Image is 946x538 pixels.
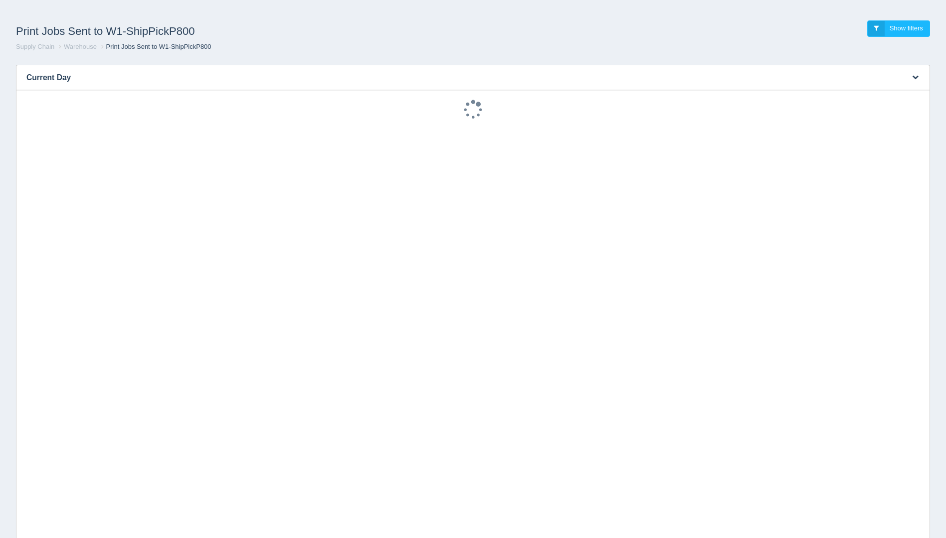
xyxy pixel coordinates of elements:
[16,65,899,90] h3: Current Day
[99,42,211,52] li: Print Jobs Sent to W1-ShipPickP800
[64,43,97,50] a: Warehouse
[890,24,923,32] span: Show filters
[16,43,54,50] a: Supply Chain
[16,20,473,42] h1: Print Jobs Sent to W1-ShipPickP800
[867,20,930,37] a: Show filters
